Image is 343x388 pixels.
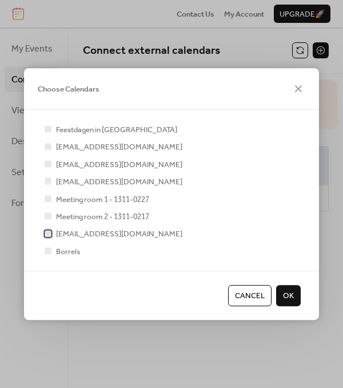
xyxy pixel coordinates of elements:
[56,246,80,258] span: Borrels
[56,124,177,136] span: Feestdagen in [GEOGRAPHIC_DATA]
[283,290,294,302] span: OK
[228,285,272,306] button: Cancel
[235,290,265,302] span: Cancel
[56,194,149,205] span: Meeting room 1 - 1311-0227
[56,229,182,240] span: [EMAIL_ADDRESS][DOMAIN_NAME]
[276,285,301,306] button: OK
[38,84,99,95] span: Choose Calendars
[56,176,182,188] span: [EMAIL_ADDRESS][DOMAIN_NAME]
[56,211,149,223] span: Meeting room 2 - 1311-0217
[56,159,182,171] span: [EMAIL_ADDRESS][DOMAIN_NAME]
[56,142,182,153] span: [EMAIL_ADDRESS][DOMAIN_NAME]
